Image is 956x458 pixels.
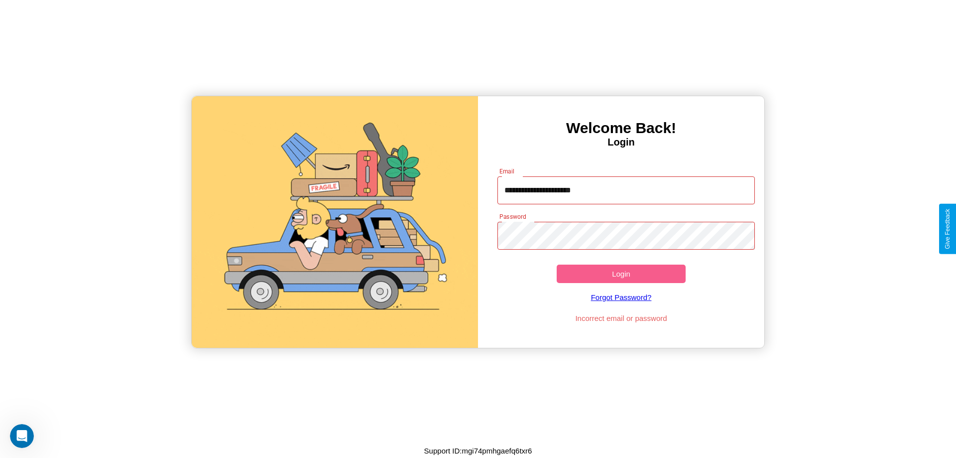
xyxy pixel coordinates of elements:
[424,444,532,458] p: Support ID: mgi74pmhgaefq6txr6
[492,283,750,311] a: Forgot Password?
[499,212,526,221] label: Password
[478,137,764,148] h4: Login
[478,120,764,137] h3: Welcome Back!
[10,424,34,448] iframe: Intercom live chat
[192,96,478,348] img: gif
[499,167,515,175] label: Email
[557,265,686,283] button: Login
[492,311,750,325] p: Incorrect email or password
[944,209,951,249] div: Give Feedback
